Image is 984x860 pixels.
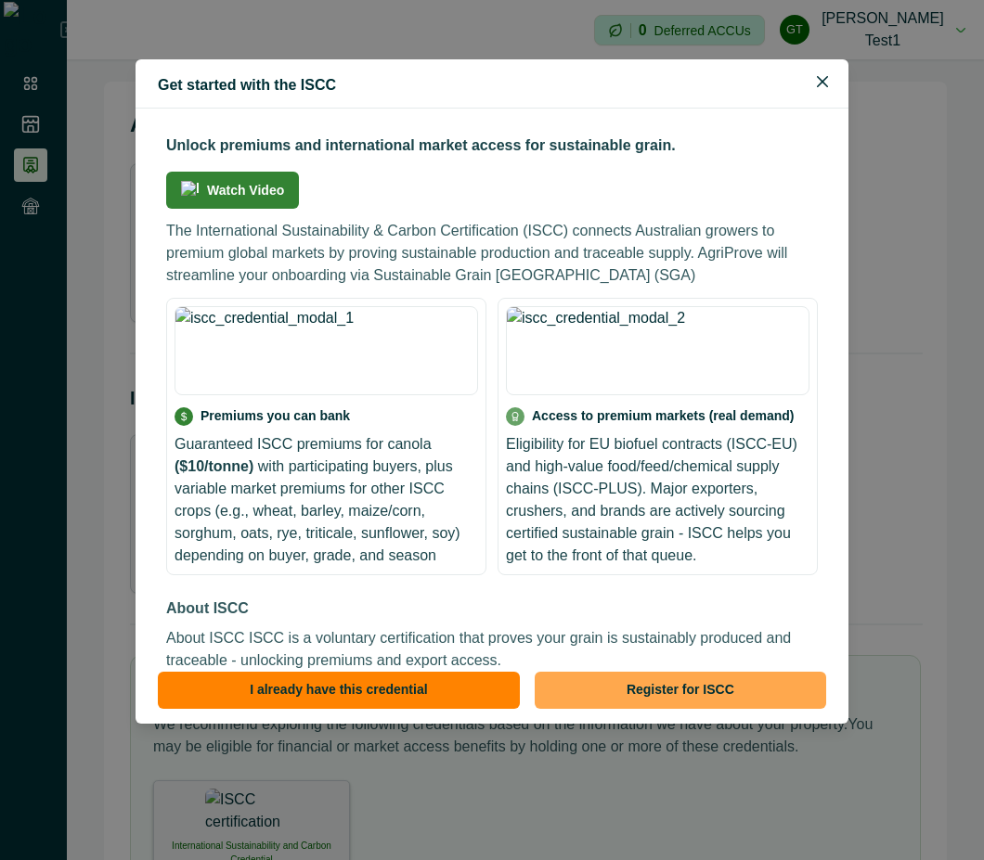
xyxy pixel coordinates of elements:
p: Unlock premiums and international market access for sustainable grain. [166,135,676,157]
img: iscc_credential_modal_2 [506,306,809,395]
p: Eligibility for EU biofuel contracts (ISCC-EU) and high-value food/feed/chemical supply chains (I... [506,433,809,567]
img: light-bulb-icon [181,181,200,199]
button: I already have this credential [158,672,520,709]
p: Watch Video [207,183,284,199]
button: Close [808,67,837,96]
p: About ISCC [166,597,818,620]
p: Access to premium markets (real demand) [532,406,794,426]
a: light-bulb-iconWatch Video [166,172,299,209]
button: Register for ISCC [535,672,826,709]
p: The International Sustainability & Carbon Certification (ISCC) connects Australian growers to pre... [166,220,818,287]
img: iscc_credential_modal_1 [175,306,478,395]
p: Premiums you can bank [201,406,350,426]
span: ($10/tonne) [175,458,253,474]
p: Guaranteed ISCC premiums for canola with participating buyers, plus variable market premiums for ... [175,433,478,567]
header: Get started with the ISCC [136,59,848,109]
p: About ISCC ISCC is a voluntary certification that proves your grain is sustainably produced and t... [166,627,818,672]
